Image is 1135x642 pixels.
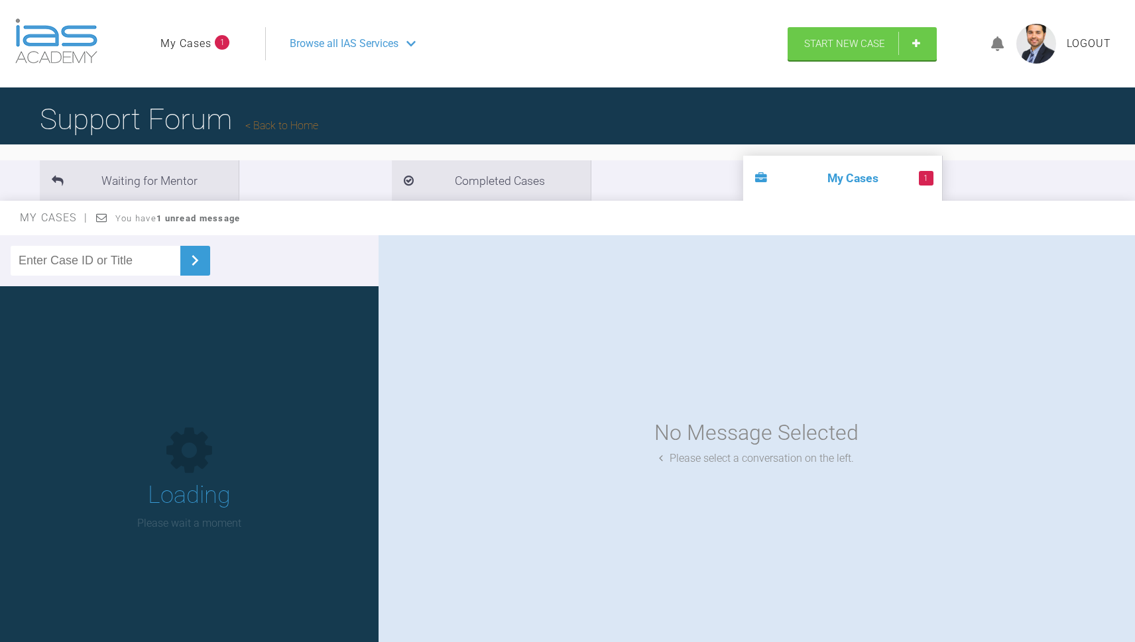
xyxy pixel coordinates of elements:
a: Start New Case [788,27,937,60]
h1: Loading [148,476,231,515]
img: profile.png [1016,24,1056,64]
li: Completed Cases [392,160,591,201]
span: My Cases [20,211,88,224]
span: You have [115,213,241,223]
li: Waiting for Mentor [40,160,239,201]
div: Please select a conversation on the left. [659,450,854,467]
div: No Message Selected [654,416,859,450]
img: chevronRight.28bd32b0.svg [184,250,206,271]
img: logo-light.3e3ef733.png [15,19,97,64]
strong: 1 unread message [156,213,240,223]
a: My Cases [160,35,211,52]
a: Logout [1067,35,1111,52]
p: Please wait a moment [137,515,241,532]
li: My Cases [743,156,942,201]
h1: Support Forum [40,96,318,142]
span: Start New Case [804,38,885,50]
span: 1 [919,171,933,186]
span: 1 [215,35,229,50]
input: Enter Case ID or Title [11,246,180,276]
span: Browse all IAS Services [290,35,398,52]
a: Back to Home [245,119,318,132]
